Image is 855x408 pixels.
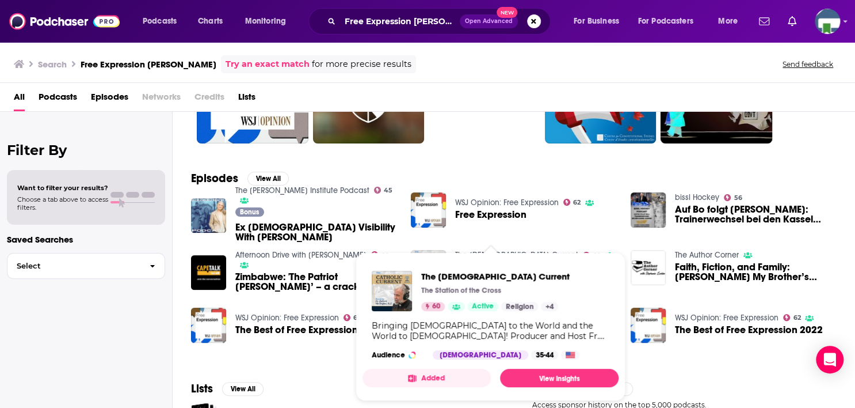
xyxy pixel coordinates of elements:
[17,184,108,192] span: Want to filter your results?
[465,18,513,24] span: Open Advanced
[467,302,498,311] a: Active
[541,302,558,311] a: +4
[319,8,562,35] div: Search podcasts, credits, & more...
[675,250,739,260] a: The Author Corner
[566,12,633,31] button: open menu
[135,12,192,31] button: open menu
[372,350,423,360] h3: Audience
[815,9,840,34] img: User Profile
[675,325,823,335] a: The Best of Free Expression 2022
[235,186,369,195] a: The Ruth Institute Podcast
[91,88,128,111] a: Episodes
[14,88,25,111] a: All
[340,12,460,31] input: Search podcasts, credits, & more...
[191,198,226,233] a: Ex Gay Visibility With Bill Kassel
[143,13,177,29] span: Podcasts
[734,195,742,201] span: 56
[198,13,223,29] span: Charts
[237,12,301,31] button: open menu
[191,308,226,343] img: The Best of Free Expression
[631,192,666,228] img: Auf Bo folgt Bill: Trainerwechsel bei den Kassel Huskies
[724,194,742,201] a: 56
[353,315,361,320] span: 62
[631,12,710,31] button: open menu
[754,12,774,31] a: Show notifications dropdown
[235,250,367,260] a: Afternoon Drive with John Maytham
[7,142,165,158] h2: Filter By
[815,9,840,34] button: Show profile menu
[235,325,358,335] a: The Best of Free Expression
[460,14,518,28] button: Open AdvancedNew
[191,171,238,186] h2: Episodes
[245,13,286,29] span: Monitoring
[421,302,445,311] a: 60
[38,59,67,70] h3: Search
[531,350,558,360] div: 35-44
[815,9,840,34] span: Logged in as KCMedia
[191,381,264,396] a: ListsView All
[574,13,619,29] span: For Business
[312,58,411,71] span: for more precise results
[362,369,491,387] button: Added
[238,88,255,111] a: Lists
[631,308,666,343] img: The Best of Free Expression 2022
[411,192,446,228] img: Free Expression
[421,271,570,282] a: The Catholic Current
[372,320,609,341] div: Bringing [DEMOGRAPHIC_DATA] to the World and the World to [DEMOGRAPHIC_DATA]! Producer and Host F...
[472,301,494,312] span: Active
[81,59,216,70] h3: Free Expression [PERSON_NAME]
[501,302,538,311] a: Religion
[631,250,666,285] img: Faith, Fiction, and Family: Bill Kassel’s My Brother’s Keeper
[675,205,837,224] a: Auf Bo folgt Bill: Trainerwechsel bei den Kassel Huskies
[7,262,140,270] span: Select
[384,188,392,193] span: 45
[222,382,264,396] button: View All
[7,253,165,279] button: Select
[455,198,559,207] a: WSJ Opinion: Free Expression
[710,12,752,31] button: open menu
[783,314,801,321] a: 62
[783,12,801,31] a: Show notifications dropdown
[421,286,501,295] p: The Station of the Cross
[779,59,837,69] button: Send feedback
[421,271,570,282] span: The [DEMOGRAPHIC_DATA] Current
[17,195,108,211] span: Choose a tab above to access filters.
[191,381,213,396] h2: Lists
[675,205,837,224] span: Auf Bo folgt [PERSON_NAME]: Trainerwechsel bei den Kassel Huskies
[235,222,397,242] span: Ex [DEMOGRAPHIC_DATA] Visibility With [PERSON_NAME]
[563,199,581,206] a: 62
[235,272,397,292] span: Zimbabwe: 'The Patriot [PERSON_NAME]’ – a crackdown on the freedoms of expression and association
[343,314,361,321] a: 62
[816,346,843,373] div: Open Intercom Messenger
[9,10,120,32] img: Podchaser - Follow, Share and Rate Podcasts
[235,272,397,292] a: Zimbabwe: 'The Patriot Bill’ – a crackdown on the freedoms of expression and association
[675,192,719,202] a: bissl Hockey
[191,255,226,290] img: Zimbabwe: 'The Patriot Bill’ – a crackdown on the freedoms of expression and association
[793,315,800,320] span: 62
[675,313,778,323] a: WSJ Opinion: Free Expression
[235,313,339,323] a: WSJ Opinion: Free Expression
[638,13,693,29] span: For Podcasters
[7,234,165,245] p: Saved Searches
[226,58,310,71] a: Try an exact match
[432,301,440,312] span: 60
[718,13,738,29] span: More
[455,210,526,220] a: Free Expression
[191,171,289,186] a: EpisodesView All
[39,88,77,111] a: Podcasts
[675,262,837,282] span: Faith, Fiction, and Family: [PERSON_NAME] My Brother’s Keeper
[247,172,289,186] button: View All
[372,271,412,311] img: The Catholic Current
[240,209,259,216] span: Bonus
